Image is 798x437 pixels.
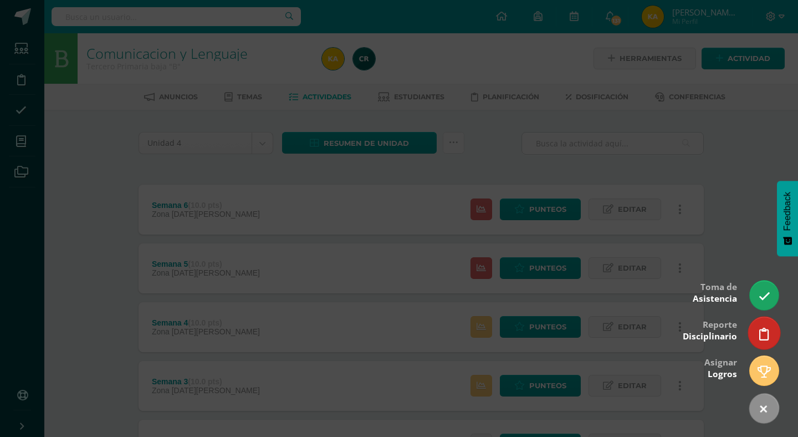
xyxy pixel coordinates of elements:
span: Feedback [782,192,792,231]
div: Reporte [683,312,737,348]
div: Asignar [704,349,737,385]
button: Feedback - Mostrar encuesta [777,181,798,256]
div: Toma de [693,274,737,310]
span: Asistencia [693,293,737,304]
span: Logros [708,368,737,380]
span: Disciplinario [683,331,737,342]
